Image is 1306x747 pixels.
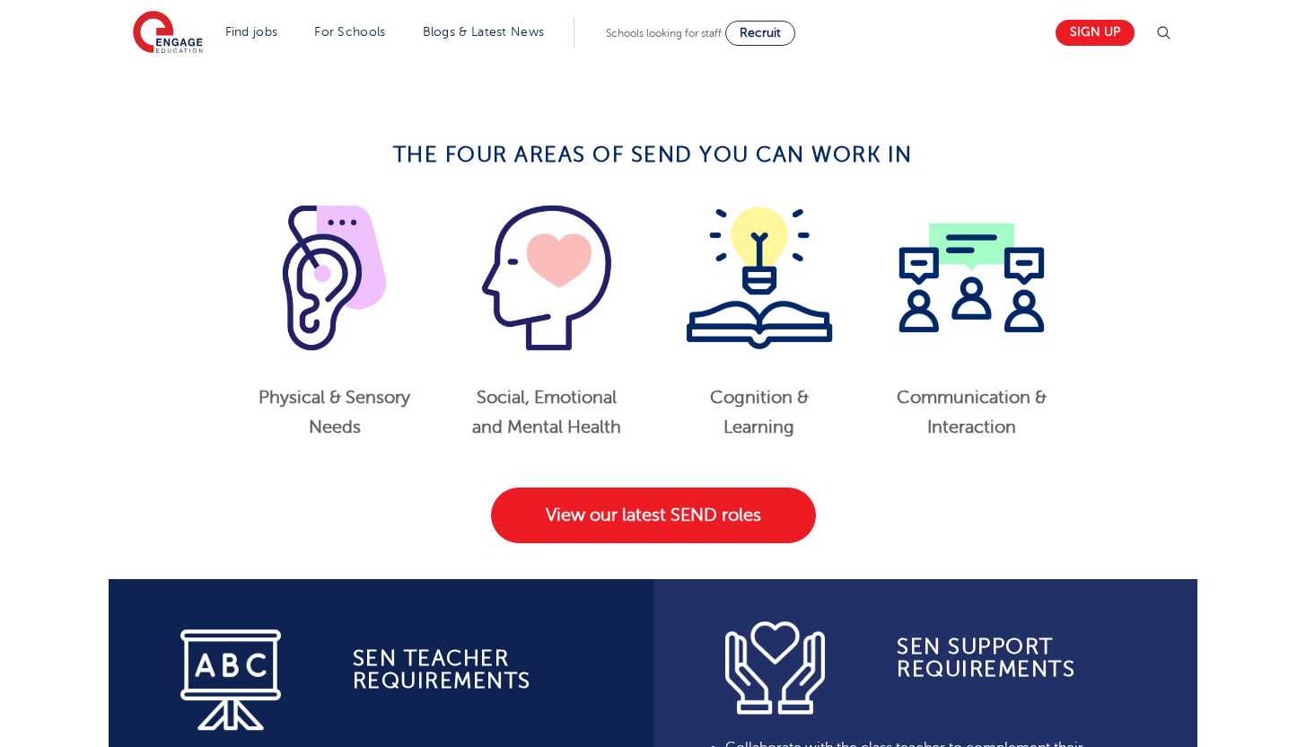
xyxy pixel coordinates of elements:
[710,387,809,437] strong: Cognition & Learning
[491,488,816,543] a: View our latest SEND roles
[423,25,545,39] a: Blogs & Latest News
[472,387,621,437] strong: Social, Emotional and Mental Health
[259,387,410,437] strong: Physical & Sensory Needs
[133,11,203,56] img: Engage Education
[353,646,531,693] strong: SEN Teacher requirements
[740,26,781,40] span: Recruit
[606,27,722,40] span: Schools looking for staff
[225,25,278,39] a: Find jobs
[725,21,795,46] a: Recruit
[1056,20,1135,46] a: Sign up
[897,635,1075,681] b: SEn Support Requirements
[393,143,913,167] strong: The Four Areas Of SEND you can work in
[897,387,1047,437] strong: Communication & Interaction
[314,25,385,39] a: For Schools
